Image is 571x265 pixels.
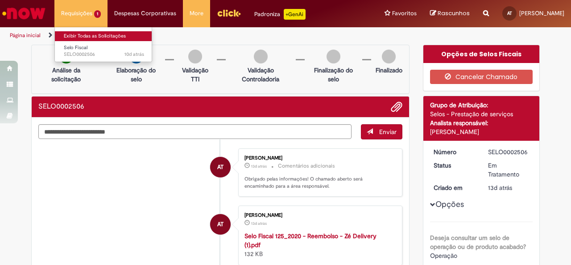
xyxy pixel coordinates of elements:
[210,157,231,177] div: Alexia de Oliveira Teixeira
[376,66,402,75] p: Finalizado
[519,9,564,17] span: [PERSON_NAME]
[217,156,223,178] span: AT
[244,156,393,161] div: [PERSON_NAME]
[327,50,340,63] img: img-circle-grey.png
[430,101,533,109] div: Grupo de Atribuição:
[488,184,512,192] time: 17/09/2025 09:01:29
[178,66,212,84] p: Validação TTI
[430,9,470,18] a: Rascunhos
[392,9,417,18] span: Favoritos
[251,221,267,226] time: 17/09/2025 09:01:10
[64,51,144,58] span: SELO0002506
[507,10,512,16] span: AT
[38,124,352,139] textarea: Digite sua mensagem aqui...
[54,27,152,62] ul: Requisições
[244,232,377,249] a: Selo Fiscal 125_2020 - Reembolso - Zé Delivery (1).pdf
[94,10,101,18] span: 1
[64,44,87,51] span: Selo Fiscal
[430,127,533,136] div: [PERSON_NAME]
[254,50,268,63] img: img-circle-grey.png
[61,9,92,18] span: Requisições
[124,51,144,58] time: 19/09/2025 16:57:00
[190,9,203,18] span: More
[284,9,306,20] p: +GenAi
[438,9,470,17] span: Rascunhos
[244,231,393,258] div: 132 KB
[217,214,223,235] span: AT
[7,27,374,44] ul: Trilhas de página
[114,9,176,18] span: Despesas Corporativas
[430,109,533,118] div: Selos - Prestação de serviços
[38,66,94,84] p: Análise da solicitação
[430,118,533,127] div: Analista responsável:
[230,66,292,84] p: Validação Controladoria
[382,50,396,63] img: img-circle-grey.png
[278,162,335,170] small: Comentários adicionais
[309,66,357,84] p: Finalização do selo
[430,70,533,84] button: Cancelar Chamado
[391,101,402,113] button: Adicionar anexos
[488,184,512,192] span: 13d atrás
[488,183,530,192] div: 17/09/2025 09:01:29
[55,43,153,59] a: Aberto SELO0002506 : Selo Fiscal
[188,50,202,63] img: img-circle-grey.png
[10,32,41,39] a: Página inicial
[423,45,540,63] div: Opções de Selos Fiscais
[1,4,47,22] img: ServiceNow
[55,31,153,41] a: Exibir Todas as Solicitações
[244,213,393,218] div: [PERSON_NAME]
[361,124,402,139] button: Enviar
[124,51,144,58] span: 10d atrás
[251,164,267,169] time: 17/09/2025 09:01:29
[254,9,306,20] div: Padroniza
[430,252,457,260] span: Operação
[379,128,397,136] span: Enviar
[488,161,530,179] div: Em Tratamento
[38,103,84,111] h2: SELO0002506 Histórico de tíquete
[430,234,526,251] b: Deseja consultar um selo de operação ou de produto acabado?
[427,147,482,156] dt: Número
[251,221,267,226] span: 13d atrás
[210,214,231,235] div: Alexia de Oliveira Teixeira
[217,6,241,20] img: click_logo_yellow_360x200.png
[427,183,482,192] dt: Criado em
[251,164,267,169] span: 13d atrás
[427,161,482,170] dt: Status
[244,176,393,189] p: Obrigado pelas informações! O chamado aberto será encaminhado para a área responsável.
[112,66,160,84] p: Elaboração do selo
[488,147,530,156] div: SELO0002506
